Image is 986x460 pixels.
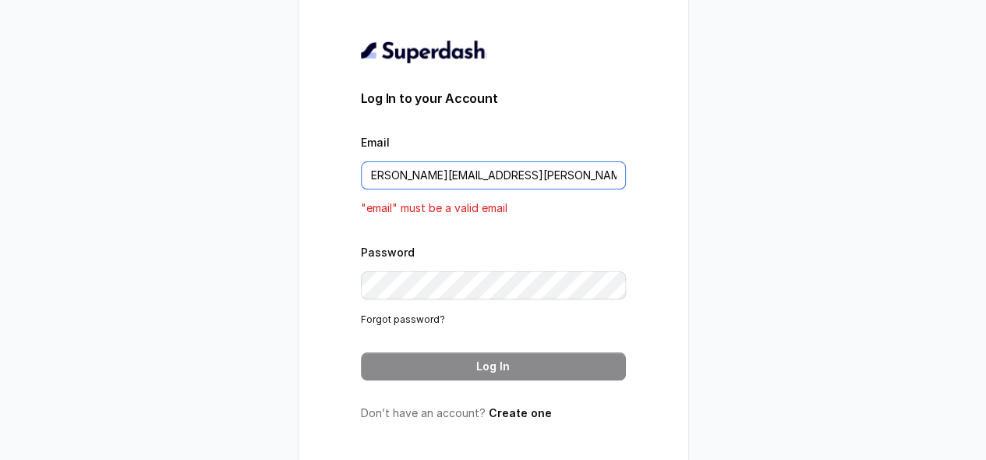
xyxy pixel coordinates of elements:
[361,352,626,380] button: Log In
[361,89,626,108] h3: Log In to your Account
[361,199,626,218] p: "email" must be a valid email
[361,405,626,421] p: Don’t have an account?
[489,406,552,419] a: Create one
[361,161,626,189] input: youremail@example.com
[361,246,415,259] label: Password
[361,39,486,64] img: light.svg
[361,136,390,149] label: Email
[361,313,445,325] a: Forgot password?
